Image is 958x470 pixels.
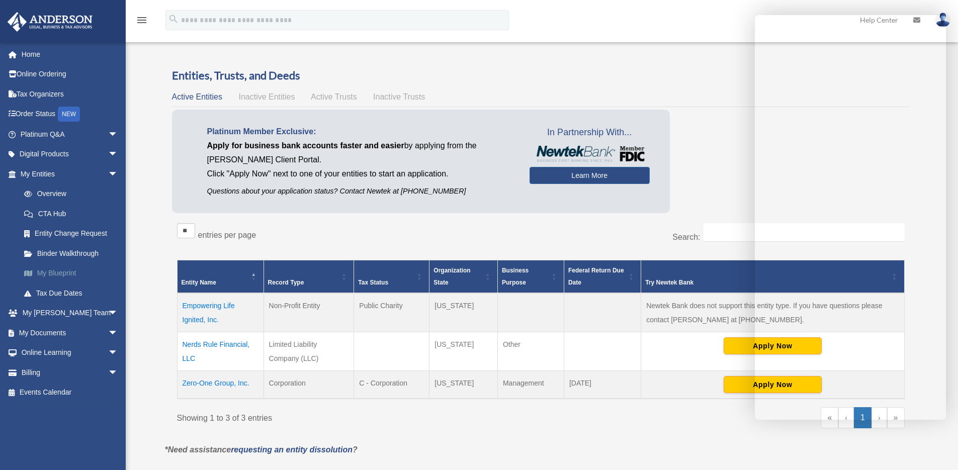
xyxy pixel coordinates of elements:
a: My [PERSON_NAME] Teamarrow_drop_down [7,303,133,323]
td: Zero-One Group, Inc. [177,371,264,399]
a: Tax Organizers [7,84,133,104]
span: arrow_drop_down [108,343,128,363]
th: Record Type: Activate to sort [264,260,354,294]
span: arrow_drop_down [108,144,128,165]
td: Non-Profit Entity [264,293,354,332]
a: Digital Productsarrow_drop_down [7,144,133,164]
th: Business Purpose: Activate to sort [497,260,564,294]
label: Search: [672,233,700,241]
i: menu [136,14,148,26]
td: Limited Liability Company (LLC) [264,332,354,371]
td: Management [497,371,564,399]
td: [US_STATE] [429,293,498,332]
span: arrow_drop_down [108,362,128,383]
a: requesting an entity dissolution [231,445,353,454]
a: menu [136,18,148,26]
label: entries per page [198,231,256,239]
em: *Need assistance ? [165,445,358,454]
th: Organization State: Activate to sort [429,260,498,294]
a: Overview [14,184,128,204]
p: Click "Apply Now" next to one of your entities to start an application. [207,167,514,181]
a: My Entitiesarrow_drop_down [7,164,133,184]
td: Other [497,332,564,371]
th: Entity Name: Activate to invert sorting [177,260,264,294]
td: [US_STATE] [429,371,498,399]
i: search [168,14,179,25]
a: Entity Change Request [14,224,133,244]
p: by applying from the [PERSON_NAME] Client Portal. [207,139,514,167]
td: Nerds Rule Financial, LLC [177,332,264,371]
span: Inactive Entities [238,92,295,101]
td: Newtek Bank does not support this entity type. If you have questions please contact [PERSON_NAME]... [641,293,904,332]
span: Active Entities [172,92,222,101]
a: Binder Walkthrough [14,243,133,263]
img: NewtekBankLogoSM.png [535,146,645,162]
button: Apply Now [724,376,822,393]
div: Showing 1 to 3 of 3 entries [177,407,534,425]
a: My Blueprint [14,263,133,284]
span: Apply for business bank accounts faster and easier [207,141,404,150]
span: arrow_drop_down [108,323,128,343]
span: Inactive Trusts [373,92,425,101]
td: Public Charity [354,293,429,332]
td: [DATE] [564,371,641,399]
img: User Pic [935,13,950,27]
a: Events Calendar [7,383,133,403]
span: In Partnership With... [530,125,650,141]
span: arrow_drop_down [108,303,128,324]
iframe: Chat Window [755,15,946,420]
td: Empowering Life Ignited, Inc. [177,293,264,332]
a: Billingarrow_drop_down [7,362,133,383]
th: Try Newtek Bank : Activate to sort [641,260,904,294]
a: Tax Due Dates [14,283,133,303]
td: Corporation [264,371,354,399]
button: Apply Now [724,337,822,354]
h3: Entities, Trusts, and Deeds [172,68,910,83]
div: NEW [58,107,80,122]
span: Tax Status [358,279,388,286]
span: Record Type [268,279,304,286]
span: arrow_drop_down [108,124,128,145]
span: Federal Return Due Date [568,267,624,286]
span: Organization State [433,267,470,286]
span: Business Purpose [502,267,529,286]
a: My Documentsarrow_drop_down [7,323,133,343]
a: Online Ordering [7,64,133,84]
a: CTA Hub [14,204,133,224]
a: Learn More [530,167,650,184]
a: Platinum Q&Aarrow_drop_down [7,124,133,144]
span: Entity Name [182,279,216,286]
p: Questions about your application status? Contact Newtek at [PHONE_NUMBER] [207,185,514,198]
a: Online Learningarrow_drop_down [7,343,133,363]
p: Platinum Member Exclusive: [207,125,514,139]
th: Federal Return Due Date: Activate to sort [564,260,641,294]
span: Active Trusts [311,92,357,101]
a: Order StatusNEW [7,104,133,125]
img: Anderson Advisors Platinum Portal [5,12,96,32]
div: Try Newtek Bank [645,276,889,289]
th: Tax Status: Activate to sort [354,260,429,294]
a: Home [7,44,133,64]
td: C - Corporation [354,371,429,399]
span: arrow_drop_down [108,164,128,184]
td: [US_STATE] [429,332,498,371]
